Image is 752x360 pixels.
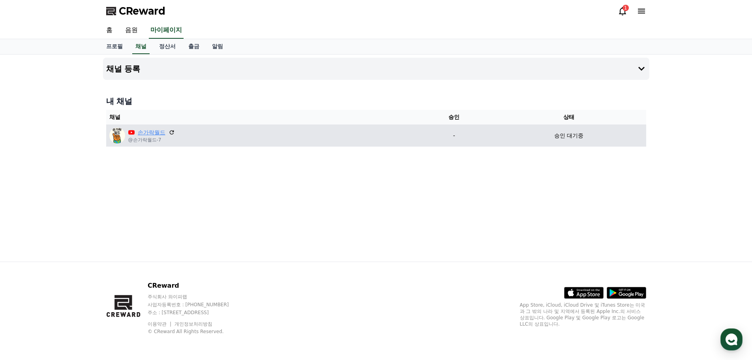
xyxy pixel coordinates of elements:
[416,110,491,124] th: 승인
[148,309,244,316] p: 주소 : [STREET_ADDRESS]
[623,5,629,11] div: 1
[119,5,165,17] span: CReward
[148,294,244,300] p: 주식회사 와이피랩
[148,328,244,335] p: © CReward All Rights Reserved.
[554,132,583,140] p: 승인 대기중
[132,39,150,54] a: 채널
[420,132,488,140] p: -
[491,110,646,124] th: 상태
[2,251,52,270] a: 홈
[109,128,125,143] img: 손가락월드
[148,302,244,308] p: 사업자등록번호 : [PHONE_NUMBER]
[100,22,119,39] a: 홈
[148,321,173,327] a: 이용약관
[174,321,212,327] a: 개인정보처리방침
[128,137,175,143] p: @손가락월드-7
[153,39,182,54] a: 정산서
[148,281,244,290] p: CReward
[206,39,229,54] a: 알림
[520,302,646,327] p: App Store, iCloud, iCloud Drive 및 iTunes Store는 미국과 그 밖의 나라 및 지역에서 등록된 Apple Inc.의 서비스 상표입니다. Goo...
[122,262,131,269] span: 설정
[103,58,649,80] button: 채널 등록
[52,251,102,270] a: 대화
[106,5,165,17] a: CReward
[106,64,141,73] h4: 채널 등록
[106,96,646,107] h4: 내 채널
[72,263,82,269] span: 대화
[149,22,184,39] a: 마이페이지
[106,110,417,124] th: 채널
[25,262,30,269] span: 홈
[102,251,152,270] a: 설정
[119,22,144,39] a: 음원
[100,39,129,54] a: 프로필
[618,6,627,16] a: 1
[182,39,206,54] a: 출금
[138,128,165,137] a: 손가락월드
